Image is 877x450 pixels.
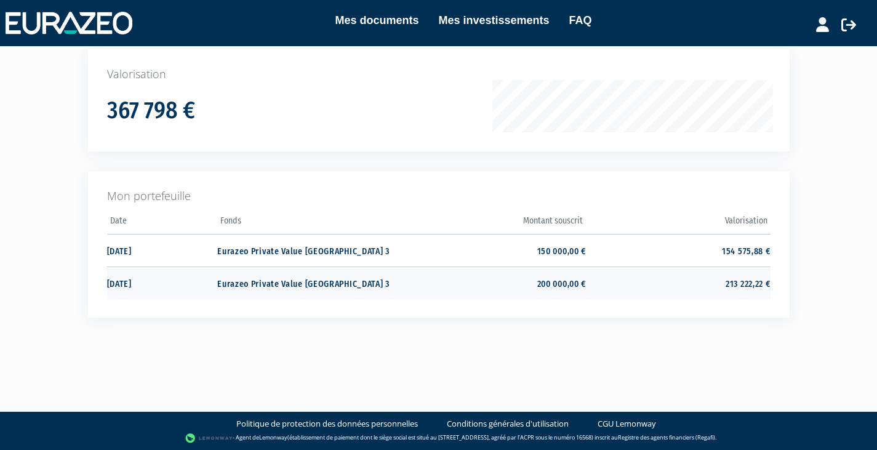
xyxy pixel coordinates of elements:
a: Lemonway [259,433,287,441]
th: Date [107,212,218,235]
td: 150 000,00 € [402,234,586,267]
p: Mon portefeuille [107,188,771,204]
th: Montant souscrit [402,212,586,235]
a: Conditions générales d'utilisation [447,418,569,430]
p: Valorisation [107,66,771,82]
a: Mes documents [335,12,418,29]
a: CGU Lemonway [598,418,656,430]
td: 200 000,00 € [402,267,586,299]
th: Fonds [217,212,401,235]
td: [DATE] [107,234,218,267]
img: 1732889491-logotype_eurazeo_blanc_rvb.png [6,12,132,34]
div: - Agent de (établissement de paiement dont le siège social est situé au [STREET_ADDRESS], agréé p... [12,432,865,444]
a: Politique de protection des données personnelles [236,418,418,430]
td: Eurazeo Private Value [GEOGRAPHIC_DATA] 3 [217,267,401,299]
a: Registre des agents financiers (Regafi) [618,433,715,441]
th: Valorisation [586,212,770,235]
td: Eurazeo Private Value [GEOGRAPHIC_DATA] 3 [217,234,401,267]
a: FAQ [569,12,592,29]
a: Mes investissements [438,12,549,29]
td: [DATE] [107,267,218,299]
img: logo-lemonway.png [185,432,233,444]
td: 154 575,88 € [586,234,770,267]
td: 213 222,22 € [586,267,770,299]
h1: 367 798 € [107,98,195,124]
